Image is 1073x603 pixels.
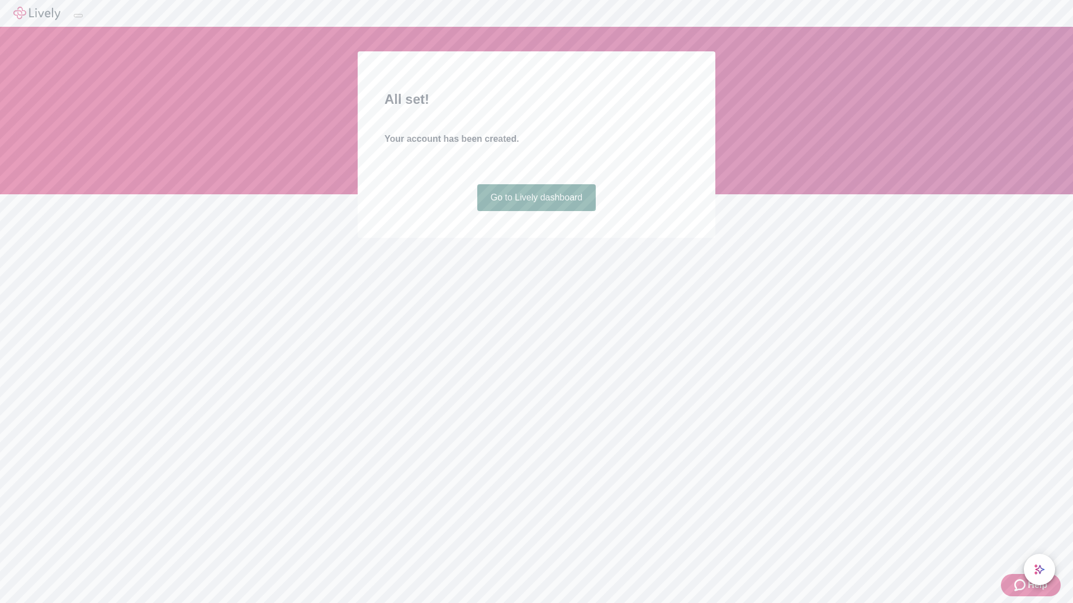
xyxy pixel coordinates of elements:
[384,132,689,146] h4: Your account has been created.
[1034,564,1045,575] svg: Lively AI Assistant
[1028,578,1047,592] span: Help
[1001,574,1061,596] button: Zendesk support iconHelp
[477,184,596,211] a: Go to Lively dashboard
[1014,578,1028,592] svg: Zendesk support icon
[13,7,60,20] img: Lively
[74,14,83,17] button: Log out
[1024,554,1055,585] button: chat
[384,89,689,109] h2: All set!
